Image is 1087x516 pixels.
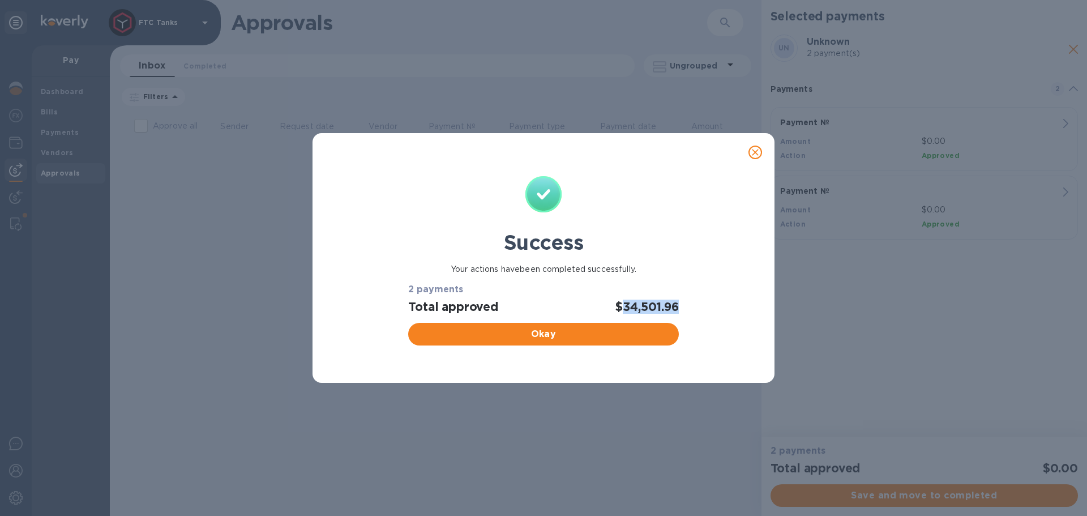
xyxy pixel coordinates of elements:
[408,323,678,346] button: Okay
[408,300,498,314] h2: Total approved
[615,300,678,314] h2: $34,501.96
[742,139,769,166] button: close
[408,284,678,295] h3: 2 payments
[417,327,669,341] span: Okay
[404,231,683,254] h1: Success
[404,263,683,275] p: Your actions have been completed successfully.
